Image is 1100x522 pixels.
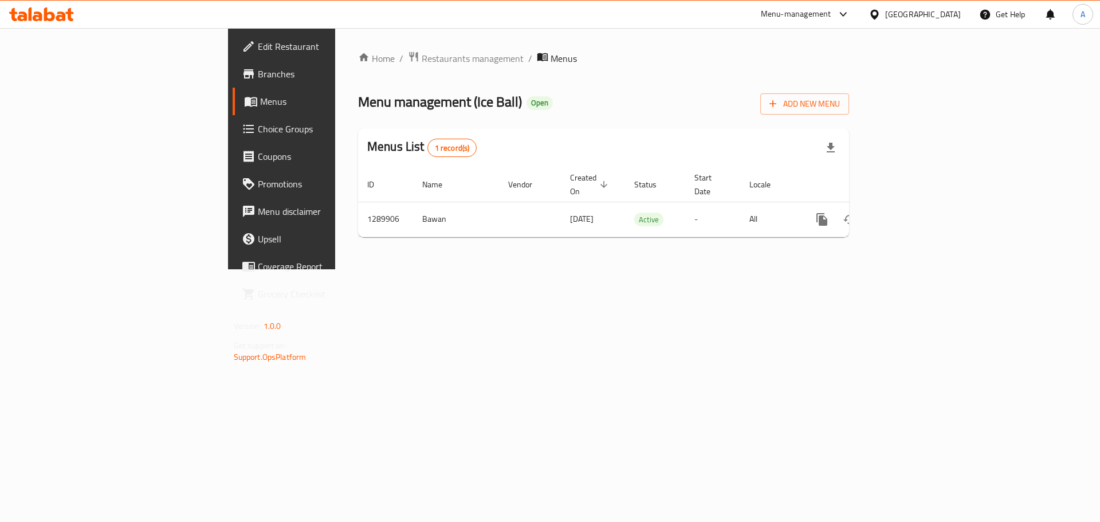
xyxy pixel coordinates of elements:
[260,95,403,108] span: Menus
[233,88,412,115] a: Menus
[413,202,499,237] td: Bawan
[233,170,412,198] a: Promotions
[234,319,262,333] span: Version:
[408,51,524,66] a: Restaurants management
[367,178,389,191] span: ID
[422,178,457,191] span: Name
[233,60,412,88] a: Branches
[1081,8,1085,21] span: A
[234,350,307,364] a: Support.OpsPlatform
[358,167,928,237] table: enhanced table
[760,93,849,115] button: Add New Menu
[258,177,403,191] span: Promotions
[817,134,844,162] div: Export file
[233,198,412,225] a: Menu disclaimer
[570,171,611,198] span: Created On
[258,40,403,53] span: Edit Restaurant
[233,33,412,60] a: Edit Restaurant
[258,260,403,273] span: Coverage Report
[264,319,281,333] span: 1.0.0
[694,171,726,198] span: Start Date
[258,150,403,163] span: Coupons
[570,211,594,226] span: [DATE]
[428,143,477,154] span: 1 record(s)
[527,96,553,110] div: Open
[258,232,403,246] span: Upsell
[634,178,671,191] span: Status
[233,143,412,170] a: Coupons
[740,202,799,237] td: All
[808,206,836,233] button: more
[528,52,532,65] li: /
[508,178,547,191] span: Vendor
[258,287,403,301] span: Grocery Checklist
[233,115,412,143] a: Choice Groups
[233,225,412,253] a: Upsell
[234,338,286,353] span: Get support on:
[885,8,961,21] div: [GEOGRAPHIC_DATA]
[233,253,412,280] a: Coverage Report
[799,167,928,202] th: Actions
[258,205,403,218] span: Menu disclaimer
[358,89,522,115] span: Menu management ( Ice Ball )
[749,178,785,191] span: Locale
[769,97,840,111] span: Add New Menu
[358,51,849,66] nav: breadcrumb
[634,213,663,226] span: Active
[427,139,477,157] div: Total records count
[836,206,863,233] button: Change Status
[551,52,577,65] span: Menus
[233,280,412,308] a: Grocery Checklist
[527,98,553,108] span: Open
[258,122,403,136] span: Choice Groups
[761,7,831,21] div: Menu-management
[685,202,740,237] td: -
[367,138,477,157] h2: Menus List
[422,52,524,65] span: Restaurants management
[258,67,403,81] span: Branches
